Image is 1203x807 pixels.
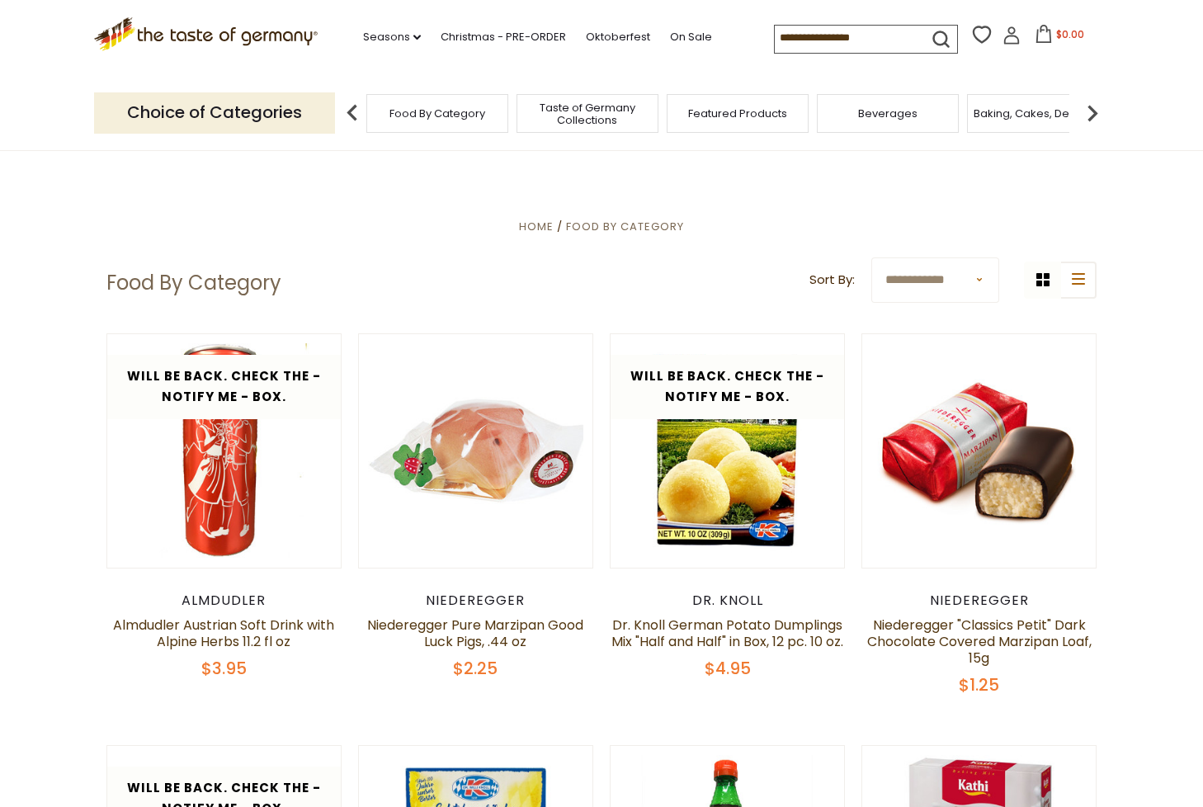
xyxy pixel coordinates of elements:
[519,219,554,234] a: Home
[610,592,845,609] div: Dr. Knoll
[359,334,592,568] img: Niederegger Pure Marzipan Good Luck Pigs, .44 oz
[862,364,1096,537] img: Niederegger "Classics Petit" Dark Chocolate Covered Marzipan Loaf, 15g
[611,616,843,651] a: Dr. Knoll German Potato Dumplings Mix "Half and Half" in Box, 12 pc. 10 oz.
[521,101,653,126] a: Taste of Germany Collections
[453,657,498,680] span: $2.25
[959,673,999,696] span: $1.25
[336,97,369,130] img: previous arrow
[688,107,787,120] a: Featured Products
[389,107,485,120] a: Food By Category
[367,616,583,651] a: Niederegger Pure Marzipan Good Luck Pigs, .44 oz
[705,657,751,680] span: $4.95
[670,28,712,46] a: On Sale
[1076,97,1109,130] img: next arrow
[809,270,855,290] label: Sort By:
[441,28,566,46] a: Christmas - PRE-ORDER
[1056,27,1084,41] span: $0.00
[867,616,1092,668] a: Niederegger "Classics Petit" Dark Chocolate Covered Marzipan Loaf, 15g
[94,92,335,133] p: Choice of Categories
[201,657,247,680] span: $3.95
[858,107,918,120] a: Beverages
[566,219,684,234] a: Food By Category
[363,28,421,46] a: Seasons
[358,592,593,609] div: Niederegger
[1024,25,1094,50] button: $0.00
[861,592,1097,609] div: Niederegger
[974,107,1102,120] a: Baking, Cakes, Desserts
[586,28,650,46] a: Oktoberfest
[106,592,342,609] div: Almdudler
[611,334,844,568] img: Dr. Knoll German Potato Dumplings Mix "Half and Half" in Box, 12 pc. 10 oz.
[107,334,341,568] img: Almdudler Austrian Soft Drink with Alpine Herbs 11.2 fl oz
[113,616,334,651] a: Almdudler Austrian Soft Drink with Alpine Herbs 11.2 fl oz
[106,271,281,295] h1: Food By Category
